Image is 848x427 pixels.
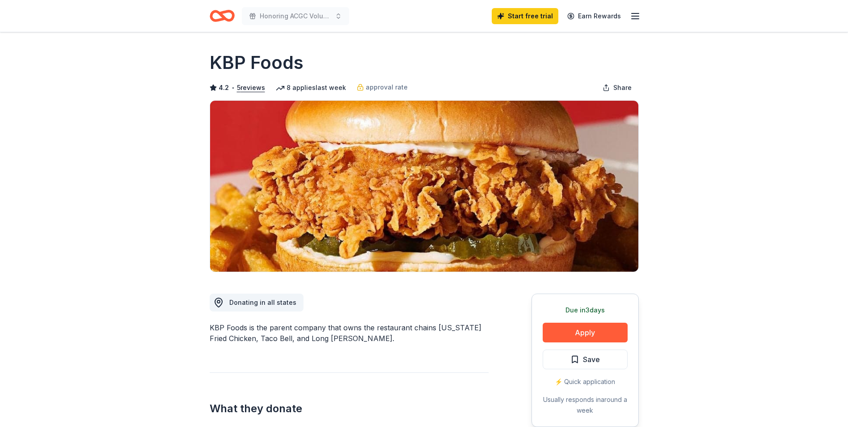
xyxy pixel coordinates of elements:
button: Share [595,79,639,97]
h2: What they donate [210,401,489,416]
span: Donating in all states [229,299,296,306]
span: Share [613,82,632,93]
div: KBP Foods is the parent company that owns the restaurant chains [US_STATE] Fried Chicken, Taco Be... [210,322,489,344]
h1: KBP Foods [210,50,304,75]
span: Honoring ACGC Volunteers [260,11,331,21]
div: ⚡️ Quick application [543,376,628,387]
span: • [231,84,234,91]
a: Start free trial [492,8,558,24]
span: 4.2 [219,82,229,93]
button: 5reviews [237,82,265,93]
a: Home [210,5,235,26]
span: Save [583,354,600,365]
button: Honoring ACGC Volunteers [242,7,349,25]
div: Due in 3 days [543,305,628,316]
img: Image for KBP Foods [210,101,638,272]
button: Apply [543,323,628,342]
a: approval rate [357,82,408,93]
a: Earn Rewards [562,8,626,24]
div: 8 applies last week [276,82,346,93]
span: approval rate [366,82,408,93]
div: Usually responds in around a week [543,394,628,416]
button: Save [543,350,628,369]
